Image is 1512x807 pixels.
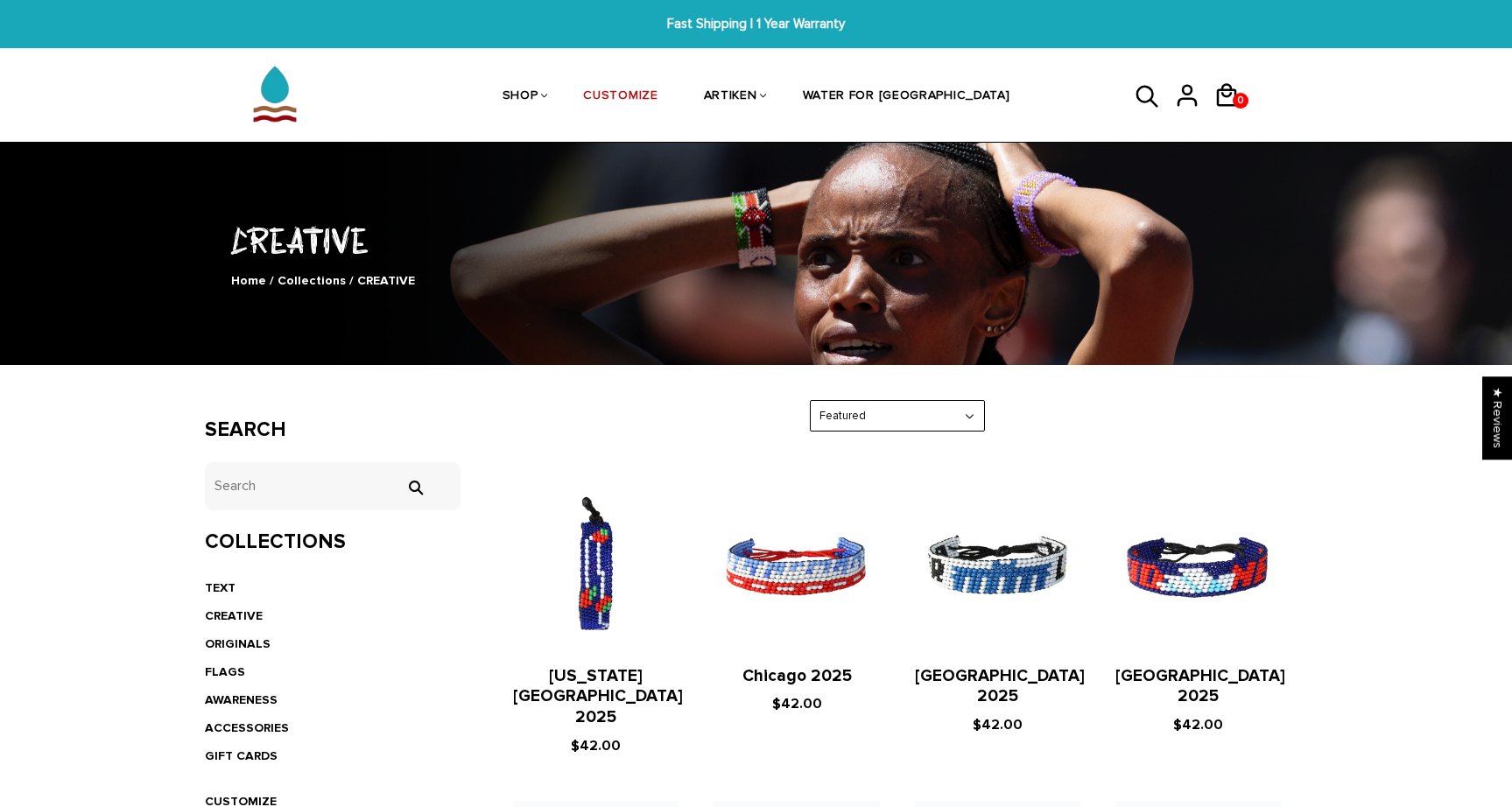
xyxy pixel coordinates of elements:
[1482,376,1512,460] div: Click to open Judge.me floating reviews tab
[205,664,245,679] a: FLAGS
[205,418,461,443] h3: Search
[205,692,278,707] a: AWARENESS
[205,748,278,763] a: GIFT CARDS
[583,51,658,144] a: CUSTOMIZE
[205,462,461,510] input: Search
[205,530,461,555] h3: Collections
[349,273,354,288] span: /
[1234,88,1248,113] span: 0
[205,720,289,735] a: ACCESSORIES
[205,636,271,651] a: ORIGINALS
[1115,666,1285,707] a: [GEOGRAPHIC_DATA] 2025
[803,51,1010,144] a: WATER FOR [GEOGRAPHIC_DATA]
[397,480,433,495] input: Search
[772,695,822,712] span: $42.00
[231,273,266,288] a: Home
[205,216,1308,263] h1: CREATIVE
[973,716,1023,733] span: $42.00
[1173,716,1223,733] span: $42.00
[357,273,415,288] span: CREATIVE
[513,666,683,728] a: [US_STATE][GEOGRAPHIC_DATA] 2025
[270,273,274,288] span: /
[205,580,236,595] a: TEXT
[205,608,263,623] a: CREATIVE
[742,666,852,686] a: Chicago 2025
[704,51,757,144] a: ARTIKEN
[915,666,1085,707] a: [GEOGRAPHIC_DATA] 2025
[278,273,346,288] a: Collections
[503,51,538,144] a: SHOP
[571,737,621,754] span: $42.00
[1213,114,1253,116] a: 0
[464,14,1048,34] span: Fast Shipping | 1 Year Warranty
